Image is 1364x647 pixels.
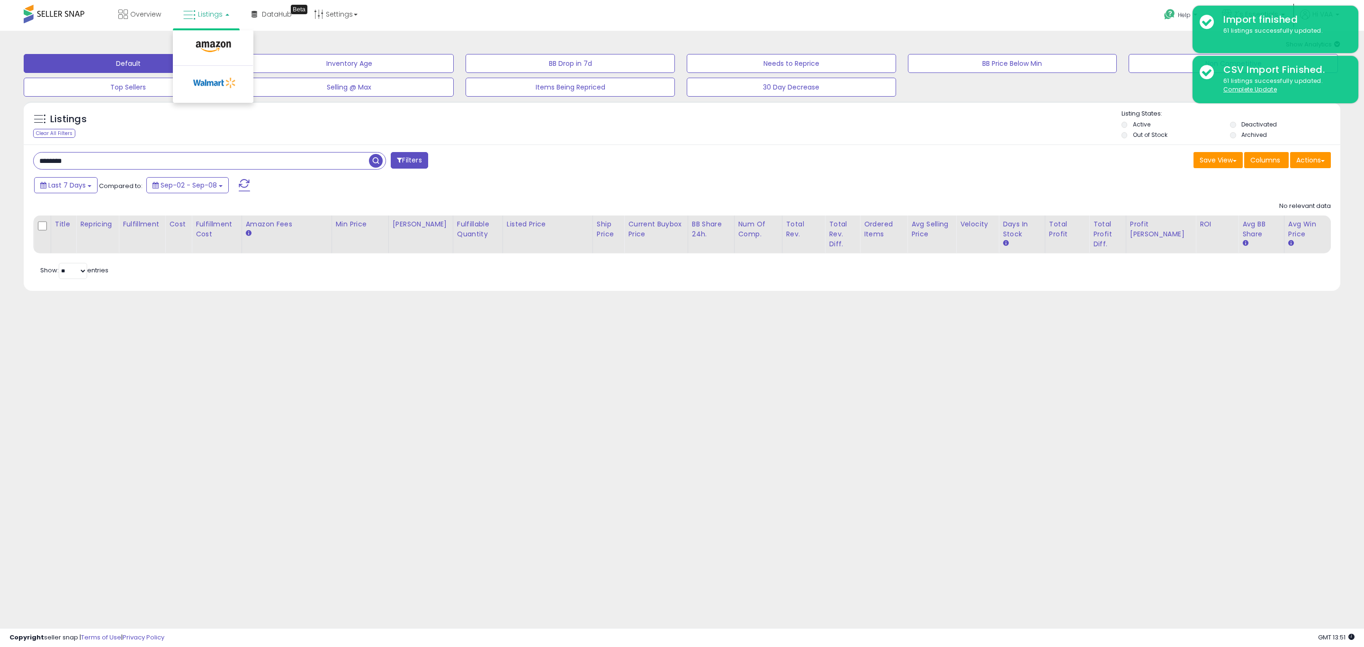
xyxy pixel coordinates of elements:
[50,113,87,126] h5: Listings
[628,219,683,239] div: Current Buybox Price
[196,219,237,239] div: Fulfillment Cost
[687,54,896,73] button: Needs to Reprice
[1216,27,1351,36] div: 61 listings successfully updated.
[1244,152,1289,168] button: Columns
[1093,219,1122,249] div: Total Profit Diff.
[1049,219,1085,239] div: Total Profit
[393,219,449,229] div: [PERSON_NAME]
[1223,85,1277,93] u: Complete Update
[786,219,821,239] div: Total Rev.
[169,219,188,229] div: Cost
[1242,239,1248,248] small: Avg BB Share.
[123,219,161,229] div: Fulfillment
[1133,120,1150,128] label: Active
[1279,202,1331,211] div: No relevant data
[1216,13,1351,27] div: Import finished
[33,129,75,138] div: Clear All Filters
[1250,155,1280,165] span: Columns
[34,177,98,193] button: Last 7 Days
[245,54,454,73] button: Inventory Age
[1130,219,1192,239] div: Profit [PERSON_NAME]
[40,266,108,275] span: Show: entries
[1157,1,1207,31] a: Help
[80,219,115,229] div: Repricing
[245,78,454,97] button: Selling @ Max
[291,5,307,14] div: Tooltip anchor
[864,219,903,239] div: Ordered Items
[692,219,730,239] div: BB Share 24h.
[262,9,292,19] span: DataHub
[1216,77,1351,94] div: 61 listings successfully updated.
[1290,152,1331,168] button: Actions
[507,219,589,229] div: Listed Price
[246,229,251,238] small: Amazon Fees.
[24,78,233,97] button: Top Sellers
[246,219,328,229] div: Amazon Fees
[55,219,72,229] div: Title
[146,177,229,193] button: Sep-02 - Sep-08
[99,181,143,190] span: Compared to:
[829,219,856,249] div: Total Rev. Diff.
[1288,219,1327,239] div: Avg Win Price
[687,78,896,97] button: 30 Day Decrease
[466,54,675,73] button: BB Drop in 7d
[161,180,217,190] span: Sep-02 - Sep-08
[1129,54,1338,73] button: Non Competitive
[24,54,233,73] button: Default
[457,219,499,239] div: Fulfillable Quantity
[1288,239,1294,248] small: Avg Win Price.
[1241,120,1277,128] label: Deactivated
[908,54,1117,73] button: BB Price Below Min
[597,219,620,239] div: Ship Price
[1216,63,1351,77] div: CSV Import Finished.
[911,219,952,239] div: Avg Selling Price
[1164,9,1176,20] i: Get Help
[1242,219,1280,239] div: Avg BB Share
[466,78,675,97] button: Items Being Repriced
[1241,131,1267,139] label: Archived
[1133,131,1167,139] label: Out of Stock
[738,219,778,239] div: Num of Comp.
[1193,152,1243,168] button: Save View
[960,219,995,229] div: Velocity
[1200,219,1234,229] div: ROI
[1003,239,1008,248] small: Days In Stock.
[1122,109,1341,118] p: Listing States:
[48,180,86,190] span: Last 7 Days
[1178,11,1191,19] span: Help
[1003,219,1041,239] div: Days In Stock
[198,9,223,19] span: Listings
[391,152,428,169] button: Filters
[336,219,385,229] div: Min Price
[130,9,161,19] span: Overview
